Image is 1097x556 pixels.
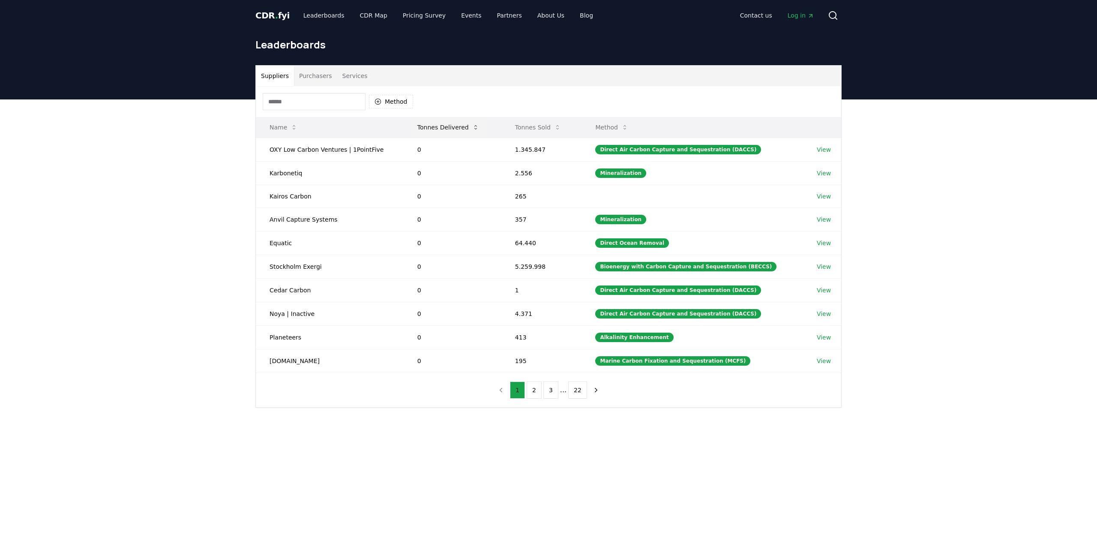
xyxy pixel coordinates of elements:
[256,278,404,302] td: Cedar Carbon
[817,310,831,318] a: View
[256,138,404,161] td: OXY Low Carbon Ventures | 1PointFive
[817,239,831,247] a: View
[573,8,600,23] a: Blog
[404,349,501,373] td: 0
[560,385,566,395] li: ...
[256,325,404,349] td: Planeteers
[256,66,294,86] button: Suppliers
[531,8,571,23] a: About Us
[595,145,761,154] div: Direct Air Carbon Capture and Sequestration (DACCS)
[501,278,582,302] td: 1
[501,302,582,325] td: 4.371
[501,255,582,278] td: 5.259.998
[817,357,831,365] a: View
[595,333,673,342] div: Alkalinity Enhancement
[733,8,779,23] a: Contact us
[490,8,529,23] a: Partners
[817,215,831,224] a: View
[256,349,404,373] td: [DOMAIN_NAME]
[588,119,635,136] button: Method
[733,8,821,23] nav: Main
[501,207,582,231] td: 357
[404,302,501,325] td: 0
[788,11,814,20] span: Log in
[396,8,453,23] a: Pricing Survey
[501,161,582,185] td: 2.556
[817,145,831,154] a: View
[501,349,582,373] td: 195
[595,262,776,271] div: Bioenergy with Carbon Capture and Sequestration (BECCS)
[568,382,587,399] button: 22
[294,66,337,86] button: Purchasers
[353,8,394,23] a: CDR Map
[817,333,831,342] a: View
[595,309,761,319] div: Direct Air Carbon Capture and Sequestration (DACCS)
[595,215,646,224] div: Mineralization
[256,302,404,325] td: Noya | Inactive
[817,262,831,271] a: View
[454,8,488,23] a: Events
[256,231,404,255] td: Equatic
[595,238,669,248] div: Direct Ocean Removal
[256,161,404,185] td: Karbonetiq
[411,119,486,136] button: Tonnes Delivered
[817,286,831,295] a: View
[404,231,501,255] td: 0
[501,138,582,161] td: 1.345.847
[275,10,278,21] span: .
[510,382,525,399] button: 1
[501,185,582,207] td: 265
[404,255,501,278] td: 0
[817,169,831,177] a: View
[263,119,304,136] button: Name
[297,8,351,23] a: Leaderboards
[255,38,842,51] h1: Leaderboards
[404,325,501,349] td: 0
[527,382,542,399] button: 2
[369,95,413,108] button: Method
[255,9,290,21] a: CDR.fyi
[501,231,582,255] td: 64.440
[508,119,568,136] button: Tonnes Sold
[256,185,404,207] td: Kairos Carbon
[255,10,290,21] span: CDR fyi
[595,356,750,366] div: Marine Carbon Fixation and Sequestration (MCFS)
[256,207,404,231] td: Anvil Capture Systems
[404,278,501,302] td: 0
[595,286,761,295] div: Direct Air Carbon Capture and Sequestration (DACCS)
[589,382,603,399] button: next page
[297,8,600,23] nav: Main
[543,382,558,399] button: 3
[337,66,373,86] button: Services
[404,138,501,161] td: 0
[817,192,831,201] a: View
[256,255,404,278] td: Stockholm Exergi
[501,325,582,349] td: 413
[404,161,501,185] td: 0
[595,168,646,178] div: Mineralization
[404,207,501,231] td: 0
[781,8,821,23] a: Log in
[404,185,501,207] td: 0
